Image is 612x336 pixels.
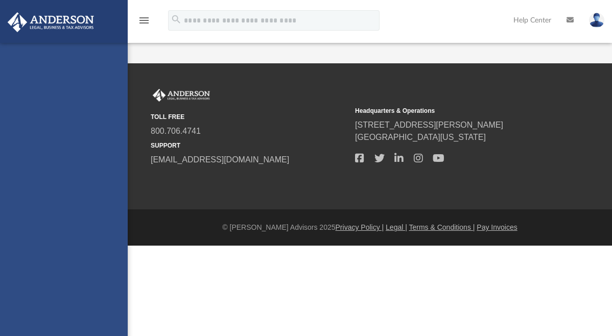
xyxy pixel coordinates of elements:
[355,121,503,129] a: [STREET_ADDRESS][PERSON_NAME]
[477,223,517,231] a: Pay Invoices
[386,223,407,231] a: Legal |
[409,223,475,231] a: Terms & Conditions |
[151,155,289,164] a: [EMAIL_ADDRESS][DOMAIN_NAME]
[151,112,348,122] small: TOLL FREE
[151,89,212,102] img: Anderson Advisors Platinum Portal
[138,19,150,27] a: menu
[128,222,612,233] div: © [PERSON_NAME] Advisors 2025
[355,106,552,115] small: Headquarters & Operations
[336,223,384,231] a: Privacy Policy |
[151,127,201,135] a: 800.706.4741
[5,12,97,32] img: Anderson Advisors Platinum Portal
[151,141,348,150] small: SUPPORT
[589,13,604,28] img: User Pic
[355,133,486,141] a: [GEOGRAPHIC_DATA][US_STATE]
[171,14,182,25] i: search
[138,14,150,27] i: menu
